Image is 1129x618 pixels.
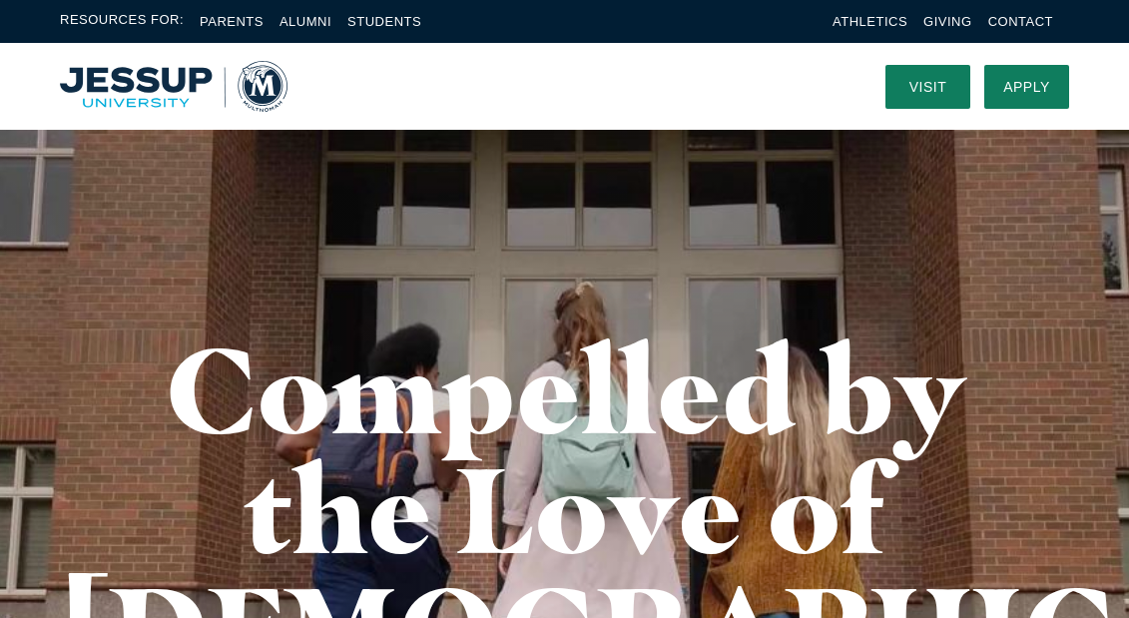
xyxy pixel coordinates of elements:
[984,65,1069,109] a: Apply
[280,14,331,29] a: Alumni
[833,14,907,29] a: Athletics
[60,61,287,112] img: Multnomah University Logo
[347,14,421,29] a: Students
[200,14,264,29] a: Parents
[885,65,970,109] a: Visit
[60,10,184,33] span: Resources For:
[60,61,287,112] a: Home
[988,14,1053,29] a: Contact
[923,14,972,29] a: Giving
